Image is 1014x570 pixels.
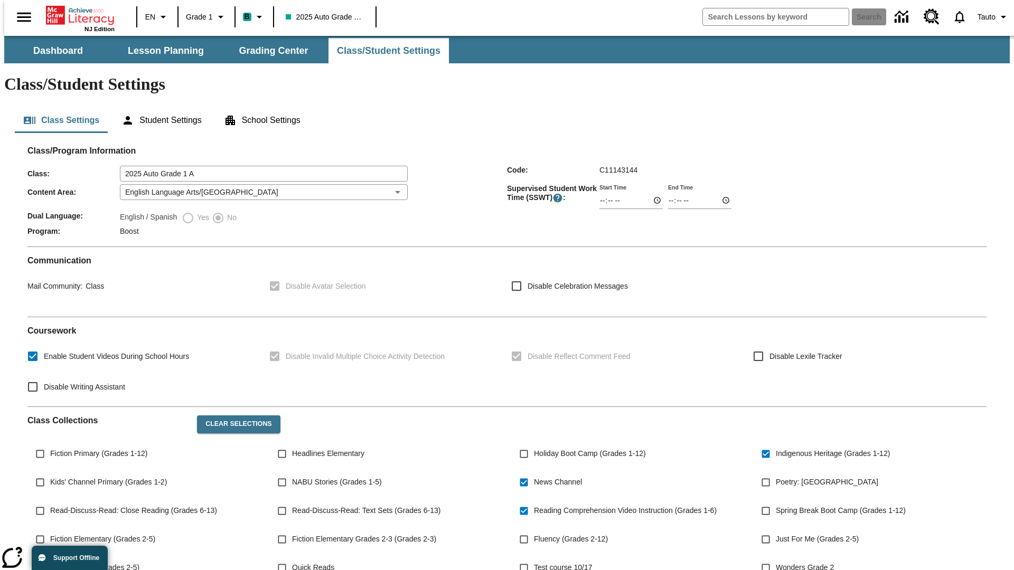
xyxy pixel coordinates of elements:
div: SubNavbar [4,36,1010,63]
label: Start Time [599,183,626,191]
h2: Communication [27,255,987,265]
span: Grade 1 [186,12,213,23]
span: No [224,212,237,223]
span: Headlines Elementary [292,448,364,459]
span: Reading Comprehension Video Instruction (Grades 1-6) [534,505,717,516]
span: Yes [194,212,209,223]
div: SubNavbar [4,38,450,63]
span: Grading Center [239,45,308,57]
span: Boost [120,227,139,235]
span: Just For Me (Grades 2-5) [776,534,859,545]
span: Read-Discuss-Read: Text Sets (Grades 6-13) [292,505,440,516]
button: Support Offline [32,546,108,570]
input: search field [703,8,849,25]
button: Student Settings [113,108,210,133]
button: Grading Center [221,38,326,63]
div: Home [46,4,115,32]
span: Class : [27,169,120,178]
a: Home [46,5,115,26]
div: Class/Program Information [27,156,987,238]
span: Class/Student Settings [337,45,440,57]
button: Class Settings [15,108,108,133]
span: Disable Avatar Selection [286,281,366,292]
div: Class/Student Settings [15,108,999,133]
button: Open side menu [8,2,40,33]
span: Fiction Elementary Grades 2-3 (Grades 2-3) [292,534,436,545]
button: Class/Student Settings [328,38,449,63]
span: NJ Edition [84,26,115,32]
span: Spring Break Boot Camp (Grades 1-12) [776,505,906,516]
div: Communication [27,255,987,308]
a: Data Center [888,3,917,32]
div: Coursework [27,326,987,398]
input: Class [120,166,408,182]
button: Clear Selections [197,415,280,433]
h2: Course work [27,326,987,336]
span: Support Offline [53,554,99,562]
span: Tauto [978,12,996,23]
span: Kids' Channel Primary (Grades 1-2) [50,477,167,488]
span: Enable Student Videos During School Hours [44,351,189,362]
h2: Class Collections [27,415,189,425]
span: 2025 Auto Grade 1 A [286,12,364,23]
span: Dashboard [33,45,83,57]
label: End Time [668,183,693,191]
span: B [245,10,250,23]
span: Disable Writing Assistant [44,382,125,393]
button: Dashboard [5,38,111,63]
span: Disable Celebration Messages [528,281,628,292]
span: Read-Discuss-Read: Close Reading (Grades 6-13) [50,505,217,516]
h1: Class/Student Settings [4,74,1010,94]
h2: Class/Program Information [27,146,987,156]
button: Lesson Planning [113,38,219,63]
span: Disable Reflect Comment Feed [528,351,631,362]
span: Code : [507,166,599,174]
span: News Channel [534,477,582,488]
label: English / Spanish [120,212,177,224]
button: Supervised Student Work Time is the timeframe when students can take LevelSet and when lessons ar... [552,193,563,203]
span: Holiday Boot Camp (Grades 1-12) [534,448,646,459]
span: Program : [27,227,120,235]
span: Fiction Primary (Grades 1-12) [50,448,147,459]
span: NABU Stories (Grades 1-5) [292,477,382,488]
button: School Settings [215,108,309,133]
span: EN [145,12,155,23]
span: Disable Invalid Multiple Choice Activity Detection [286,351,445,362]
span: Indigenous Heritage (Grades 1-12) [776,448,890,459]
a: Resource Center, Will open in new tab [917,3,946,31]
span: C11143144 [599,166,637,174]
a: Notifications [946,3,973,31]
span: Mail Community : [27,282,82,290]
span: Content Area : [27,188,120,196]
span: Class [82,282,104,290]
span: Poetry: [GEOGRAPHIC_DATA] [776,477,878,488]
span: Fiction Elementary (Grades 2-5) [50,534,155,545]
span: Lesson Planning [128,45,204,57]
button: Grade: Grade 1, Select a grade [182,7,231,26]
span: Disable Lexile Tracker [769,351,842,362]
span: Supervised Student Work Time (SSWT) : [507,184,599,203]
button: Boost Class color is teal. Change class color [239,7,270,26]
span: Fluency (Grades 2-12) [534,534,608,545]
div: English Language Arts/[GEOGRAPHIC_DATA] [120,184,408,200]
button: Language: EN, Select a language [140,7,174,26]
button: Profile/Settings [973,7,1014,26]
span: Dual Language : [27,212,120,220]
